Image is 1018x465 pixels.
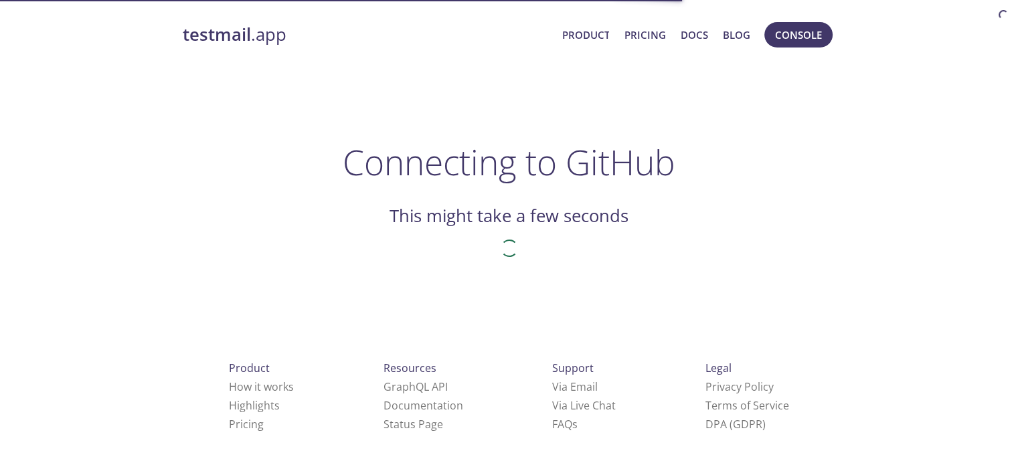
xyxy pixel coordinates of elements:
[681,26,708,43] a: Docs
[183,23,552,46] a: testmail.app
[705,361,732,375] span: Legal
[229,417,264,432] a: Pricing
[229,361,270,375] span: Product
[229,379,294,394] a: How it works
[552,379,598,394] a: Via Email
[552,361,594,375] span: Support
[390,205,628,227] h2: This might take a few seconds
[705,379,774,394] a: Privacy Policy
[384,398,463,413] a: Documentation
[705,417,766,432] a: DPA (GDPR)
[705,398,789,413] a: Terms of Service
[384,379,448,394] a: GraphQL API
[624,26,665,43] a: Pricing
[343,142,675,182] h1: Connecting to GitHub
[562,26,609,43] a: Product
[183,23,251,46] strong: testmail
[384,417,443,432] a: Status Page
[552,417,578,432] a: FAQ
[229,398,280,413] a: Highlights
[572,417,578,432] span: s
[775,26,822,43] span: Console
[552,398,616,413] a: Via Live Chat
[764,22,833,48] button: Console
[723,26,750,43] a: Blog
[384,361,436,375] span: Resources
